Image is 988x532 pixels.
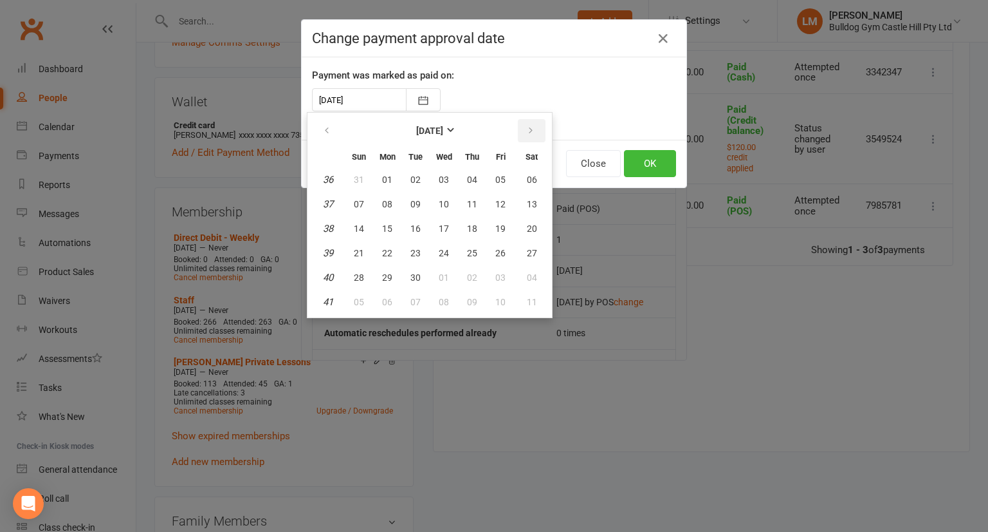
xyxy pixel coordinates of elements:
span: 10 [495,297,506,307]
span: 08 [382,199,392,209]
button: 16 [402,217,429,240]
span: 27 [527,248,537,258]
button: 10 [430,193,457,216]
span: 21 [354,248,364,258]
button: 18 [459,217,486,240]
em: 39 [323,247,333,259]
button: 10 [487,290,514,314]
button: 03 [487,266,514,289]
span: 02 [467,272,477,283]
button: 06 [515,168,548,191]
span: 18 [467,223,477,234]
button: 05 [345,290,372,314]
button: Close [566,150,621,177]
span: 30 [410,272,421,283]
small: Friday [496,152,506,162]
span: 16 [410,223,421,234]
em: 37 [323,198,333,210]
button: 22 [374,242,401,265]
span: 17 [439,223,449,234]
span: 24 [439,248,449,258]
button: 21 [345,242,372,265]
em: 36 [323,174,333,185]
button: 13 [515,193,548,216]
span: 01 [439,272,449,283]
button: 12 [487,193,514,216]
span: 03 [495,272,506,283]
span: 11 [467,199,477,209]
span: 15 [382,223,392,234]
button: 04 [515,266,548,289]
span: 13 [527,199,537,209]
button: 26 [487,242,514,265]
button: 08 [430,290,457,314]
span: 22 [382,248,392,258]
h4: Change payment approval date [312,30,676,46]
button: 14 [345,217,372,240]
button: 05 [487,168,514,191]
em: 41 [323,296,333,308]
button: 28 [345,266,372,289]
span: 14 [354,223,364,234]
span: 12 [495,199,506,209]
small: Tuesday [408,152,423,162]
button: 11 [515,290,548,314]
span: 07 [410,297,421,307]
small: Monday [380,152,396,162]
button: 02 [402,168,429,191]
span: 06 [527,175,537,185]
span: 07 [354,199,364,209]
button: 25 [459,242,486,265]
button: 23 [402,242,429,265]
button: 27 [515,242,548,265]
small: Wednesday [436,152,452,162]
strong: [DATE] [416,126,443,136]
button: 30 [402,266,429,289]
span: 23 [410,248,421,258]
button: 06 [374,290,401,314]
span: 03 [439,175,449,185]
span: 11 [527,297,537,307]
button: 19 [487,217,514,240]
button: 07 [402,290,429,314]
span: 06 [382,297,392,307]
span: 05 [495,175,506,185]
button: 09 [402,193,429,216]
button: 15 [374,217,401,240]
label: Payment was marked as paid on: [312,68,454,83]
span: 02 [410,175,421,185]
span: 09 [467,297,477,307]
span: 28 [354,272,364,283]
button: 11 [459,193,486,216]
span: 20 [527,223,537,234]
span: 29 [382,272,392,283]
button: 31 [345,168,372,191]
small: Saturday [526,152,538,162]
span: 01 [382,175,392,185]
span: 26 [495,248,506,258]
span: 05 [354,297,364,307]
button: Close [653,28,673,49]
button: 07 [345,193,372,216]
button: 08 [374,193,401,216]
em: 38 [323,223,333,234]
button: 17 [430,217,457,240]
span: 10 [439,199,449,209]
em: 40 [323,272,333,283]
span: 31 [354,175,364,185]
button: 02 [459,266,486,289]
button: OK [624,150,676,177]
span: 25 [467,248,477,258]
button: 09 [459,290,486,314]
small: Thursday [465,152,479,162]
button: 01 [374,168,401,191]
div: Open Intercom Messenger [13,488,44,519]
button: 20 [515,217,548,240]
button: 03 [430,168,457,191]
button: 01 [430,266,457,289]
button: 29 [374,266,401,289]
span: 04 [467,175,477,185]
button: 04 [459,168,486,191]
span: 09 [410,199,421,209]
small: Sunday [352,152,366,162]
